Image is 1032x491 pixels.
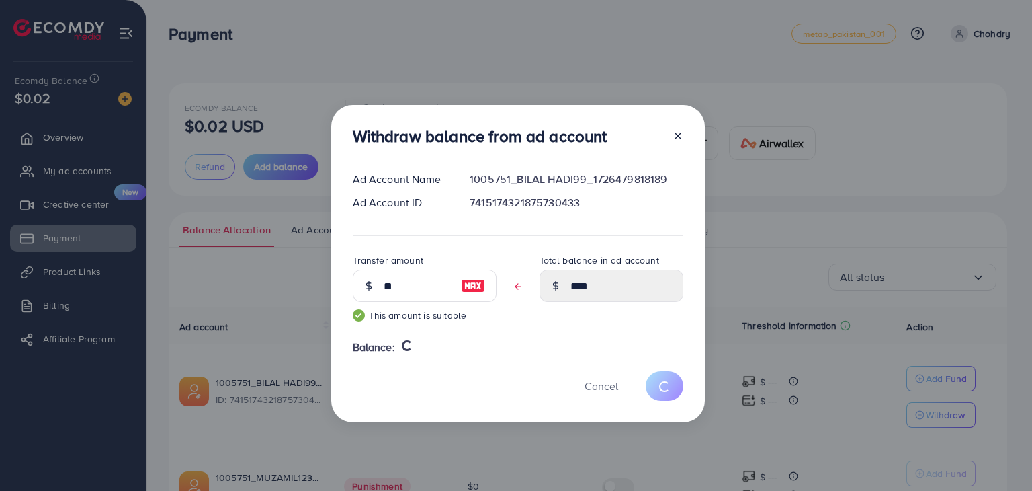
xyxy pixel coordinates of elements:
div: 1005751_BILAL HADI99_1726479818189 [459,172,693,187]
iframe: Chat [975,430,1022,481]
img: guide [353,309,365,322]
div: Ad Account Name [342,172,460,187]
span: Cancel [585,379,618,393]
div: 7415174321875730433 [459,195,693,211]
img: image [461,278,485,294]
small: This amount is suitable [353,309,497,322]
label: Transfer amount [353,254,423,267]
button: Cancel [568,371,635,400]
label: Total balance in ad account [540,254,659,267]
div: Ad Account ID [342,195,460,211]
span: Balance: [353,340,395,355]
h3: Withdraw balance from ad account [353,126,607,146]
